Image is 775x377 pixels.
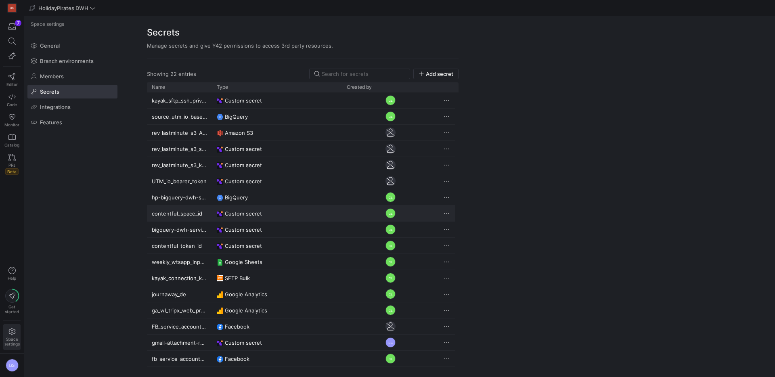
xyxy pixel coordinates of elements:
[147,42,459,49] div: Manage secrets and give Y42 permissions to access 3rd party resources.
[147,335,212,350] div: gmail-attachment-reader-sa
[27,39,117,52] a: General
[4,142,19,147] span: Catalog
[147,270,455,286] div: Press SPACE to select this row.
[27,69,117,83] a: Members
[225,351,249,367] span: Facebook
[147,189,212,205] div: hp-bigquery-dwh-service-account
[385,192,396,202] div: CL
[225,335,262,351] span: Custom secret
[225,157,262,173] span: Custom secret
[6,359,19,372] div: BS
[3,1,21,15] a: HG
[147,141,455,157] div: Press SPACE to select this row.
[426,71,453,77] span: Add secret
[217,98,223,104] img: undefined
[385,289,396,299] div: CL
[225,254,262,270] span: Google Sheets
[7,276,17,281] span: Help
[385,337,396,348] div: BS
[225,141,262,157] span: Custom secret
[6,82,18,87] span: Editor
[217,308,223,314] img: undefined
[217,162,223,169] img: undefined
[147,351,455,367] div: Press SPACE to select this row.
[152,84,165,90] span: Name
[3,263,21,284] button: Help
[40,42,60,49] span: General
[225,319,249,335] span: Facebook
[31,21,64,27] span: Space settings
[217,178,223,185] img: undefined
[40,88,59,95] span: Secrets
[217,114,223,120] img: undefined
[27,100,117,114] a: Integrations
[4,122,19,127] span: Monitor
[217,340,223,346] img: undefined
[225,109,248,125] span: BigQuery
[385,257,396,267] div: CL
[147,157,455,173] div: Press SPACE to select this row.
[3,286,21,317] button: Getstarted
[3,151,21,178] a: PRsBeta
[217,275,223,281] img: undefined
[147,254,455,270] div: Press SPACE to select this row.
[385,354,396,364] div: CL
[147,205,455,222] div: Press SPACE to select this row.
[147,270,212,286] div: kayak_connection_key_secret
[385,95,396,105] div: CL
[147,173,212,189] div: UTM_io_bearer_token
[5,168,19,175] span: Beta
[147,286,212,302] div: journaway_de
[385,305,396,315] div: CL
[147,125,212,140] div: rev_lastminute_s3_Airbyte_connector
[4,337,20,346] span: Space settings
[27,115,117,129] a: Features
[3,130,21,151] a: Catalog
[147,222,455,238] div: Press SPACE to select this row.
[322,71,405,77] input: Search for secrets
[147,189,455,205] div: Press SPACE to select this row.
[147,302,212,318] div: ga_wl_tripx_web_property_hp_account
[217,259,223,266] img: undefined
[225,206,262,222] span: Custom secret
[385,273,396,283] div: CL
[385,111,396,121] div: CL
[217,227,223,233] img: undefined
[40,119,62,126] span: Features
[147,157,212,173] div: rev_lastminute_s3_key_id
[3,90,21,110] a: Code
[225,174,262,189] span: Custom secret
[217,84,228,90] span: Type
[217,291,223,298] img: undefined
[40,73,64,80] span: Members
[225,303,267,318] span: Google Analytics
[147,173,455,189] div: Press SPACE to select this row.
[147,125,455,141] div: Press SPACE to select this row.
[147,222,212,237] div: bigquery-dwh-service-account
[217,195,223,201] img: undefined
[7,102,17,107] span: Code
[147,26,459,39] h2: Secrets
[413,69,459,79] button: Add secret
[3,19,21,34] button: 7
[147,71,196,77] div: Showing 22 entries
[3,357,21,374] button: BS
[225,238,262,254] span: Custom secret
[347,84,372,90] span: Created by
[217,243,223,249] img: undefined
[147,141,212,157] div: rev_lastminute_s3_secrete_key
[385,241,396,251] div: CL
[3,70,21,90] a: Editor
[217,146,223,153] img: undefined
[147,238,212,253] div: contentful_token_id
[27,54,117,68] a: Branch environments
[225,190,248,205] span: BigQuery
[147,238,455,254] div: Press SPACE to select this row.
[217,130,223,136] img: undefined
[147,109,455,125] div: Press SPACE to select this row.
[225,270,250,286] span: SFTP Bulk
[3,110,21,130] a: Monitor
[40,58,94,64] span: Branch environments
[225,125,253,141] span: Amazon S3
[147,205,212,221] div: contentful_space_id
